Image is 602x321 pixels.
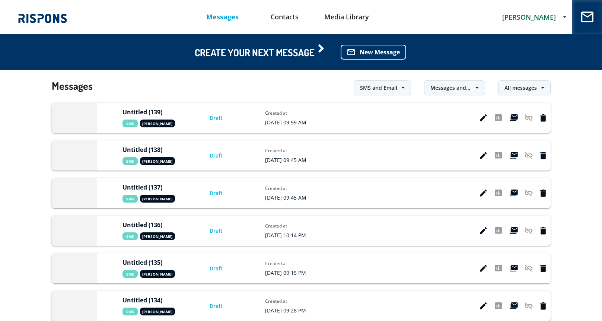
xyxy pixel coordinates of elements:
i: Duplicate message [510,190,518,197]
div: [DATE] 09:45 AM [265,194,317,201]
span: [PERSON_NAME] [140,195,175,203]
div: SMS and Email [360,84,397,92]
div: Created at [265,147,317,154]
i: Message analytics [495,302,502,310]
h1: Messages [52,69,93,103]
i: Edit [480,190,487,197]
a: Messages [191,7,254,26]
i: Edit [480,114,487,122]
i: Edit [480,302,487,310]
div: Created at [265,298,317,304]
i: Edit [480,227,487,235]
i: Duplicate message [510,265,518,272]
div: Created at [265,185,317,191]
i: Delete message [540,227,546,235]
a: Media Library [315,7,378,26]
span: [PERSON_NAME] [140,232,175,240]
i: Message analytics [495,227,502,235]
span: [PERSON_NAME] [140,308,175,315]
i: Duplicate message [510,152,518,159]
div: Untitled (134) [122,296,184,304]
i: Can not freeze drafts [525,190,533,197]
i: Can not freeze drafts [525,114,533,122]
div: Untitled (138) [122,146,184,153]
div: Draft [210,265,239,272]
div: Untitled (136) [122,221,184,229]
span: Sms [122,308,138,315]
span: [PERSON_NAME] [140,270,175,278]
span: [PERSON_NAME] [140,157,175,165]
a: Contacts [254,7,316,26]
i: Can not freeze drafts [525,265,533,272]
div: Draft [210,114,239,122]
i: Can not freeze drafts [525,227,533,235]
div: Draft [210,227,239,235]
div: Created at [265,260,317,267]
div: Created at [265,110,317,116]
div: Untitled (135) [122,259,184,266]
i: Message analytics [495,265,502,272]
i: Message analytics [495,152,502,159]
div: [DATE] 09:28 PM [265,307,317,314]
span: Sms [122,232,138,240]
i: Delete message [540,265,546,272]
span: Sms [122,195,138,203]
div: [DATE] 09:15 PM [265,269,317,276]
div: Draft [210,152,239,159]
span: CREATE YOUR NEXT MESSAGE [195,48,326,56]
span: Sms [122,270,138,278]
div: Draft [210,190,239,197]
i: Edit [480,152,487,159]
i: Duplicate message [510,227,518,235]
div: [DATE] 09:59 AM [265,119,317,126]
i: Duplicate message [510,302,518,310]
i: mail_outline [347,48,356,57]
i: Delete message [540,114,546,122]
i: Delete message [540,152,546,159]
i: Message analytics [495,114,502,122]
i: Delete message [540,190,546,197]
span: Sms [122,120,138,127]
div: [DATE] 09:45 AM [265,156,317,163]
div: [DATE] 10:14 PM [265,232,317,239]
div: Untitled (137) [122,184,184,191]
div: Created at [265,223,317,229]
i: Can not freeze drafts [525,302,533,310]
span: Sms [122,157,138,165]
div: All messages [504,84,537,92]
button: mail_outlineNew Message [341,45,406,60]
span: [PERSON_NAME] [140,120,175,127]
div: Draft [210,302,239,310]
div: Messages and Automation [430,84,471,92]
i: Duplicate message [510,114,518,122]
i: Edit [480,265,487,272]
i: Delete message [540,302,546,310]
i: Message analytics [495,190,502,197]
span: [PERSON_NAME] [502,13,556,22]
i: Can not freeze drafts [525,152,533,159]
div: Untitled (139) [122,108,184,116]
